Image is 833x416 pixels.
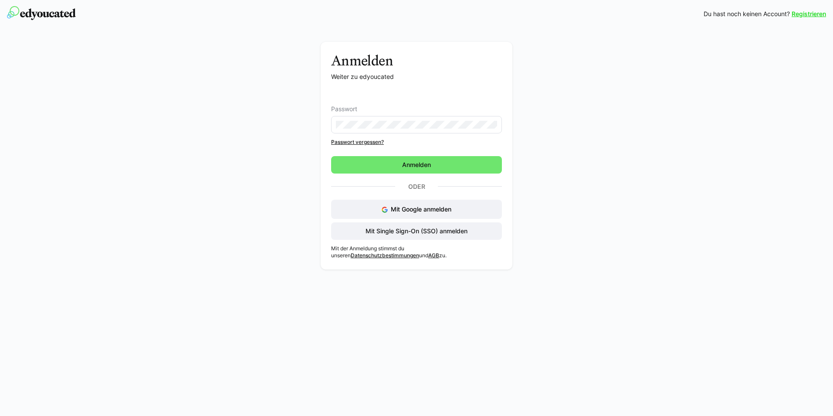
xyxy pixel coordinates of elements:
[364,227,469,235] span: Mit Single Sign-On (SSO) anmelden
[331,245,502,259] p: Mit der Anmeldung stimmst du unseren und zu.
[401,160,432,169] span: Anmelden
[351,252,419,259] a: Datenschutzbestimmungen
[428,252,439,259] a: AGB
[331,52,502,69] h3: Anmelden
[7,6,76,20] img: edyoucated
[391,205,451,213] span: Mit Google anmelden
[331,72,502,81] p: Weiter zu edyoucated
[704,10,790,18] span: Du hast noch keinen Account?
[792,10,826,18] a: Registrieren
[331,200,502,219] button: Mit Google anmelden
[331,156,502,174] button: Anmelden
[395,181,438,193] p: Oder
[331,222,502,240] button: Mit Single Sign-On (SSO) anmelden
[331,139,502,146] a: Passwort vergessen?
[331,106,357,113] span: Passwort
